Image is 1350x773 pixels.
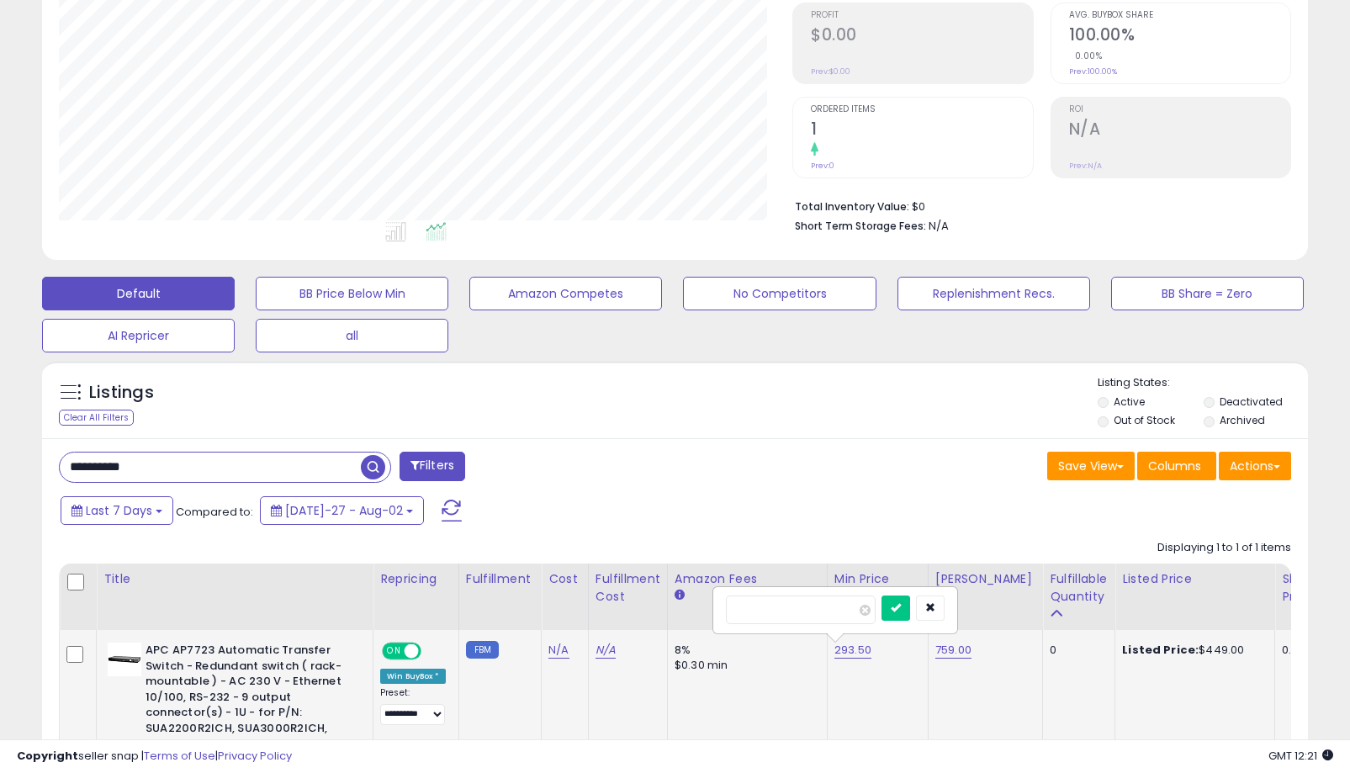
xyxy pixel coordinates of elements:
p: Listing States: [1098,375,1308,391]
img: 21JXnrnxNPL._SL40_.jpg [108,643,141,676]
small: Prev: $0.00 [811,66,850,77]
span: Last 7 Days [86,502,152,519]
span: Ordered Items [811,105,1032,114]
label: Deactivated [1220,394,1283,409]
div: 8% [675,643,814,658]
label: Active [1114,394,1145,409]
button: all [256,319,448,352]
div: Title [103,570,366,588]
div: Win BuyBox * [380,669,446,684]
div: Min Price [834,570,921,588]
span: Avg. Buybox Share [1069,11,1290,20]
button: [DATE]-27 - Aug-02 [260,496,424,525]
button: Save View [1047,452,1135,480]
div: 0.00 [1282,643,1310,658]
div: Listed Price [1122,570,1268,588]
span: 2025-08-11 12:21 GMT [1268,748,1333,764]
div: $0.30 min [675,658,814,673]
div: 0 [1050,643,1102,658]
div: [PERSON_NAME] [935,570,1035,588]
span: N/A [929,218,949,234]
h2: $0.00 [811,25,1032,48]
span: Columns [1148,458,1201,474]
div: Fulfillment [466,570,534,588]
div: Ship Price [1282,570,1316,606]
span: Profit [811,11,1032,20]
h2: 100.00% [1069,25,1290,48]
span: Compared to: [176,504,253,520]
b: Listed Price: [1122,642,1199,658]
div: Preset: [380,687,446,725]
div: $449.00 [1122,643,1262,658]
div: Cost [548,570,581,588]
button: Filters [400,452,465,481]
button: AI Repricer [42,319,235,352]
small: Prev: 100.00% [1069,66,1117,77]
span: [DATE]-27 - Aug-02 [285,502,403,519]
div: Fulfillment Cost [596,570,660,606]
button: BB Share = Zero [1111,277,1304,310]
a: N/A [596,642,616,659]
div: Amazon Fees [675,570,820,588]
small: Prev: 0 [811,161,834,171]
span: ON [384,644,405,659]
div: Displaying 1 to 1 of 1 items [1157,540,1291,556]
small: Prev: N/A [1069,161,1102,171]
button: BB Price Below Min [256,277,448,310]
small: 0.00% [1069,50,1103,62]
strong: Copyright [17,748,78,764]
a: 293.50 [834,642,871,659]
button: Replenishment Recs. [897,277,1090,310]
h5: Listings [89,381,154,405]
span: ROI [1069,105,1290,114]
div: Repricing [380,570,452,588]
label: Archived [1220,413,1265,427]
label: Out of Stock [1114,413,1175,427]
h2: N/A [1069,119,1290,142]
div: seller snap | | [17,749,292,765]
button: Actions [1219,452,1291,480]
button: Amazon Competes [469,277,662,310]
li: $0 [795,195,1279,215]
div: Fulfillable Quantity [1050,570,1108,606]
small: FBM [466,641,499,659]
b: APC AP7723 Automatic Transfer Switch - Redundant switch ( rack-mountable ) - AC 230 V - Ethernet ... [146,643,350,772]
button: Default [42,277,235,310]
div: Clear All Filters [59,410,134,426]
a: Privacy Policy [218,748,292,764]
a: 759.00 [935,642,971,659]
button: Last 7 Days [61,496,173,525]
h2: 1 [811,119,1032,142]
b: Short Term Storage Fees: [795,219,926,233]
a: N/A [548,642,569,659]
small: Amazon Fees. [675,588,685,603]
button: Columns [1137,452,1216,480]
button: No Competitors [683,277,876,310]
a: Terms of Use [144,748,215,764]
span: OFF [419,644,446,659]
b: Total Inventory Value: [795,199,909,214]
